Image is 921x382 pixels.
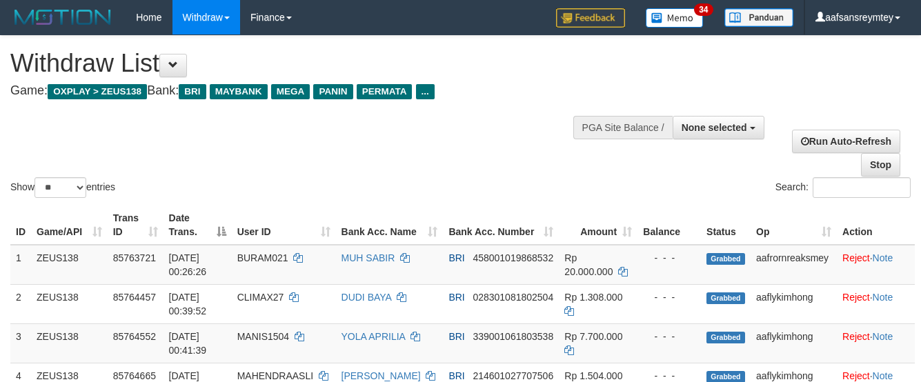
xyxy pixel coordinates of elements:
span: BRI [179,84,206,99]
img: panduan.png [724,8,793,27]
span: Grabbed [706,253,745,265]
th: Bank Acc. Name: activate to sort column ascending [336,205,444,245]
a: Reject [842,370,870,381]
span: CLIMAX27 [237,292,284,303]
span: Grabbed [706,292,745,304]
td: aaflykimhong [751,284,837,323]
td: aafrornreaksmey [751,245,837,285]
a: DUDI BAYA [341,292,392,303]
a: Note [873,252,893,263]
div: PGA Site Balance / [573,116,673,139]
th: User ID: activate to sort column ascending [232,205,336,245]
a: MUH SABIR [341,252,395,263]
div: - - - [643,290,695,304]
th: Game/API: activate to sort column ascending [31,205,108,245]
td: · [837,284,915,323]
th: Status [701,205,751,245]
label: Search: [775,177,911,198]
span: Grabbed [706,332,745,343]
span: BURAM021 [237,252,288,263]
a: Note [873,331,893,342]
a: Note [873,292,893,303]
th: Op: activate to sort column ascending [751,205,837,245]
span: Rp 1.504.000 [564,370,622,381]
a: Note [873,370,893,381]
td: 1 [10,245,31,285]
button: None selected [673,116,764,139]
div: - - - [643,330,695,343]
span: [DATE] 00:26:26 [169,252,207,277]
span: Copy 028301081802504 to clipboard [473,292,553,303]
th: Action [837,205,915,245]
span: PERMATA [357,84,413,99]
span: 85764665 [113,370,156,381]
td: ZEUS138 [31,245,108,285]
span: MAHENDRAASLI [237,370,313,381]
span: BRI [448,292,464,303]
a: Stop [861,153,900,177]
span: Rp 7.700.000 [564,331,622,342]
td: · [837,323,915,363]
th: Amount: activate to sort column ascending [559,205,637,245]
h4: Game: Bank: [10,84,600,98]
a: Run Auto-Refresh [792,130,900,153]
a: [PERSON_NAME] [341,370,421,381]
span: BRI [448,331,464,342]
span: [DATE] 00:41:39 [169,331,207,356]
span: None selected [682,122,747,133]
td: 2 [10,284,31,323]
td: aaflykimhong [751,323,837,363]
span: Copy 339001061803538 to clipboard [473,331,553,342]
a: Reject [842,252,870,263]
a: Reject [842,331,870,342]
span: ... [416,84,435,99]
h1: Withdraw List [10,50,600,77]
span: MEGA [271,84,310,99]
img: Feedback.jpg [556,8,625,28]
th: ID [10,205,31,245]
input: Search: [813,177,911,198]
span: MANIS1504 [237,331,289,342]
th: Date Trans.: activate to sort column descending [164,205,232,245]
span: Copy 214601027707506 to clipboard [473,370,553,381]
span: BRI [448,370,464,381]
th: Bank Acc. Number: activate to sort column ascending [443,205,559,245]
a: Reject [842,292,870,303]
img: MOTION_logo.png [10,7,115,28]
select: Showentries [34,177,86,198]
th: Trans ID: activate to sort column ascending [108,205,164,245]
span: OXPLAY > ZEUS138 [48,84,147,99]
th: Balance [637,205,701,245]
span: 85764552 [113,331,156,342]
td: ZEUS138 [31,284,108,323]
span: Rp 20.000.000 [564,252,613,277]
span: PANIN [313,84,353,99]
div: - - - [643,251,695,265]
span: 85764457 [113,292,156,303]
span: BRI [448,252,464,263]
img: Button%20Memo.svg [646,8,704,28]
span: 85763721 [113,252,156,263]
span: [DATE] 00:39:52 [169,292,207,316]
span: MAYBANK [210,84,268,99]
label: Show entries [10,177,115,198]
a: YOLA APRILIA [341,331,406,342]
span: 34 [694,3,713,16]
td: · [837,245,915,285]
span: Rp 1.308.000 [564,292,622,303]
span: Copy 458001019868532 to clipboard [473,252,553,263]
td: ZEUS138 [31,323,108,363]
